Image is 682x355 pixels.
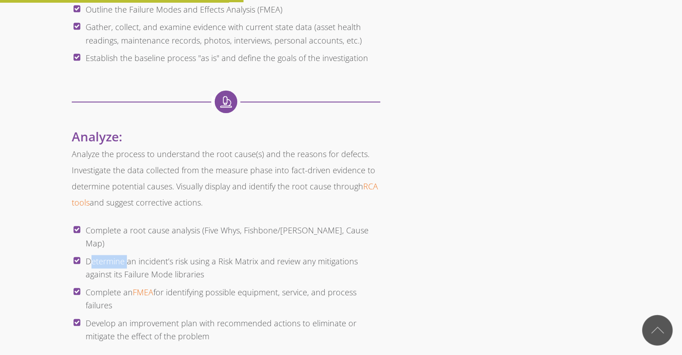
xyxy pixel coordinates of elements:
li: Complete a root cause analysis (Five Whys, Fishbone/[PERSON_NAME], Cause Map) [86,222,380,253]
li: Establish the baseline process "as is" and define the goals of the investigation [86,49,380,67]
li: Gather, collect, and examine evidence with current state data (asset health readings, maintenance... [86,18,380,49]
h3: Analyze: [72,127,380,146]
p: Analyze the process to understand the root cause(s) and the reasons for defects. Investigate the ... [72,146,380,210]
li: Complete an for identifying possible equipment, service, and process failures [86,284,380,315]
a: FMEA [133,287,153,298]
li: Outline the Failure Modes and Effects Analysis (FMEA) [86,1,380,19]
a: RCA tools [72,181,378,208]
li: Determine an incident’s risk using a Risk Matrix and review any mitigations against its Failure M... [86,253,380,284]
li: Develop an improvement plan with recommended actions to eliminate or mitigate the effect of the p... [86,315,380,346]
